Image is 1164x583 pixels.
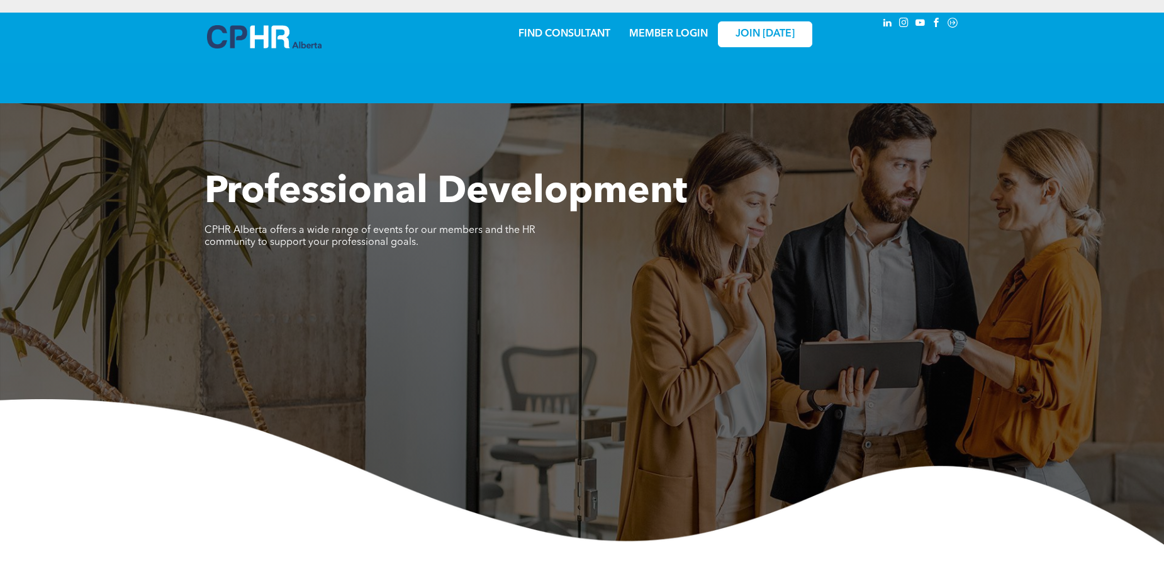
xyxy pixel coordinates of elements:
[718,21,812,47] a: JOIN [DATE]
[929,16,943,33] a: facebook
[207,25,322,48] img: A blue and white logo for cp alberta
[946,16,960,33] a: Social network
[204,225,535,247] span: CPHR Alberta offers a wide range of events for our members and the HR community to support your p...
[629,29,708,39] a: MEMBER LOGIN
[204,174,687,212] span: Professional Development
[897,16,910,33] a: instagram
[880,16,894,33] a: linkedin
[518,29,610,39] a: FIND CONSULTANT
[913,16,927,33] a: youtube
[736,28,795,40] span: JOIN [DATE]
